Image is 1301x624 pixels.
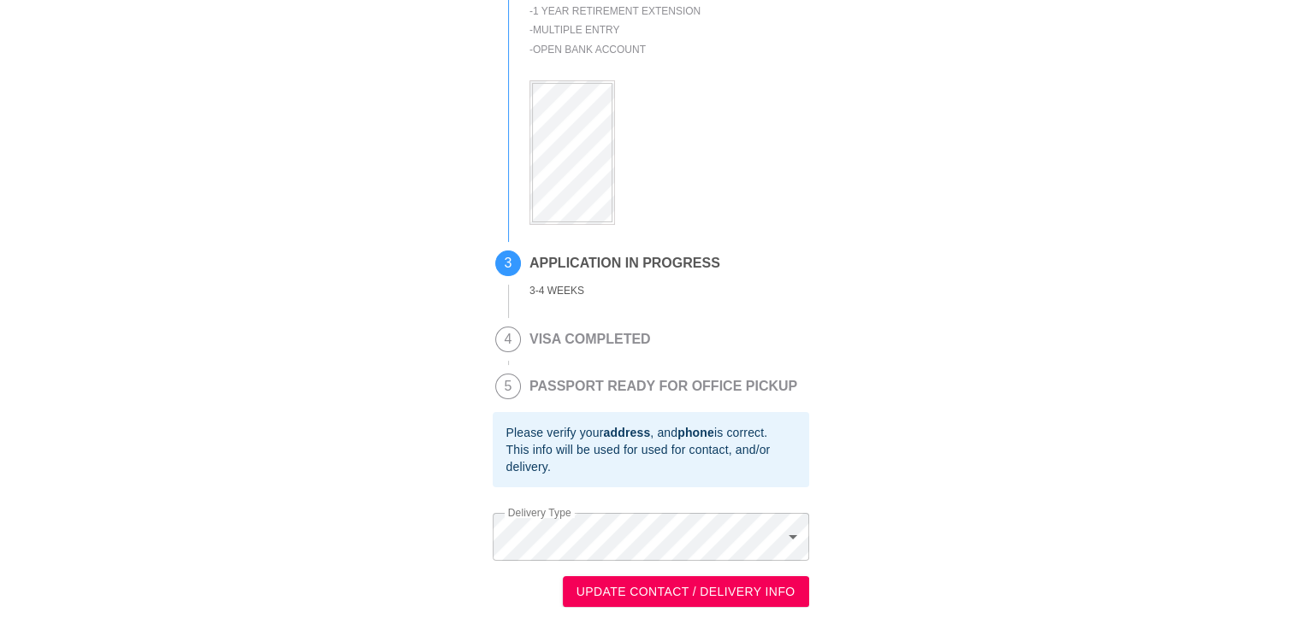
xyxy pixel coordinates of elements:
[529,21,701,40] div: - Multiple entry
[529,40,701,60] div: - Open Bank Account
[496,251,520,275] span: 3
[496,327,520,351] span: 4
[577,581,795,603] span: UPDATE CONTACT / DELIVERY INFO
[529,281,720,301] div: 3-4 WEEKS
[496,374,520,398] span: 5
[506,424,795,441] div: Please verify your , and is correct.
[603,426,650,439] b: address
[563,576,809,608] button: UPDATE CONTACT / DELIVERY INFO
[677,426,714,439] b: phone
[529,332,651,347] h2: VISA COMPLETED
[529,2,701,21] div: - 1 Year Retirement Extension
[506,441,795,475] div: This info will be used for used for contact, and/or delivery.
[529,379,797,394] h2: PASSPORT READY FOR OFFICE PICKUP
[529,256,720,271] h2: APPLICATION IN PROGRESS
